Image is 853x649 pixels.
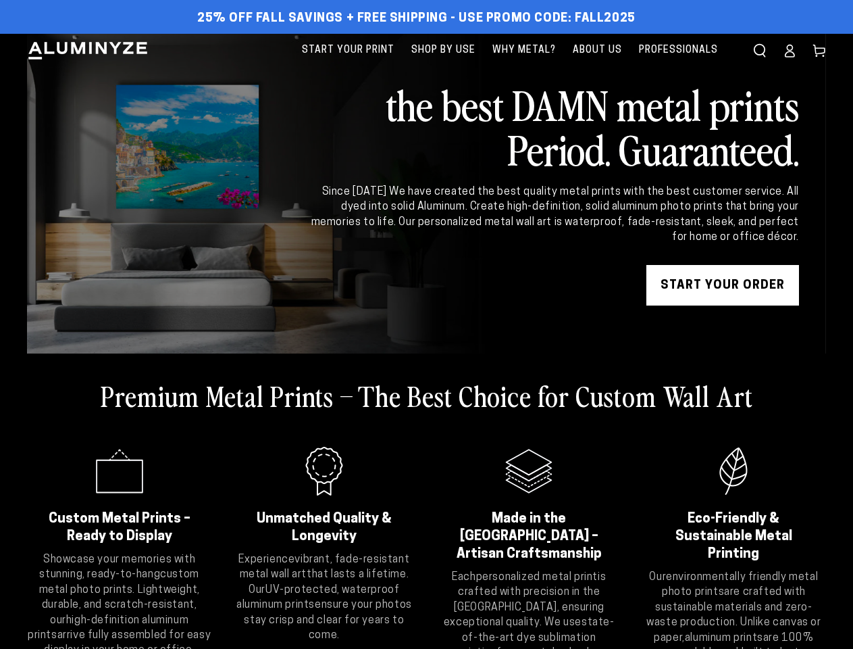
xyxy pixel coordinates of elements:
h2: the best DAMN metal prints Period. Guaranteed. [309,82,799,171]
h2: Eco-Friendly & Sustainable Metal Printing [658,510,809,563]
strong: UV-protected, waterproof aluminum prints [236,585,400,610]
strong: custom metal photo prints [39,569,199,595]
h2: Premium Metal Prints – The Best Choice for Custom Wall Art [101,378,753,413]
h2: Custom Metal Prints – Ready to Display [44,510,195,546]
a: Shop By Use [405,34,482,67]
a: Start Your Print [295,34,401,67]
span: Start Your Print [302,42,394,59]
strong: vibrant, fade-resistant metal wall art [240,554,410,580]
img: Aluminyze [27,41,149,61]
p: Experience that lasts a lifetime. Our ensure your photos stay crisp and clear for years to come. [232,552,416,643]
strong: environmentally friendly metal photo prints [662,572,818,598]
h2: Made in the [GEOGRAPHIC_DATA] – Artisan Craftsmanship [454,510,604,563]
span: Professionals [639,42,718,59]
strong: high-definition aluminum prints [28,615,188,641]
h2: Unmatched Quality & Longevity [249,510,399,546]
a: START YOUR Order [646,265,799,306]
span: About Us [573,42,622,59]
strong: aluminum prints [685,633,763,644]
strong: personalized metal print [476,572,598,583]
span: 25% off FALL Savings + Free Shipping - Use Promo Code: FALL2025 [197,11,636,26]
summary: Search our site [745,36,775,66]
a: About Us [566,34,629,67]
a: Professionals [632,34,725,67]
a: Why Metal? [486,34,563,67]
span: Shop By Use [411,42,475,59]
div: Since [DATE] We have created the best quality metal prints with the best customer service. All dy... [309,185,799,245]
span: Why Metal? [492,42,556,59]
